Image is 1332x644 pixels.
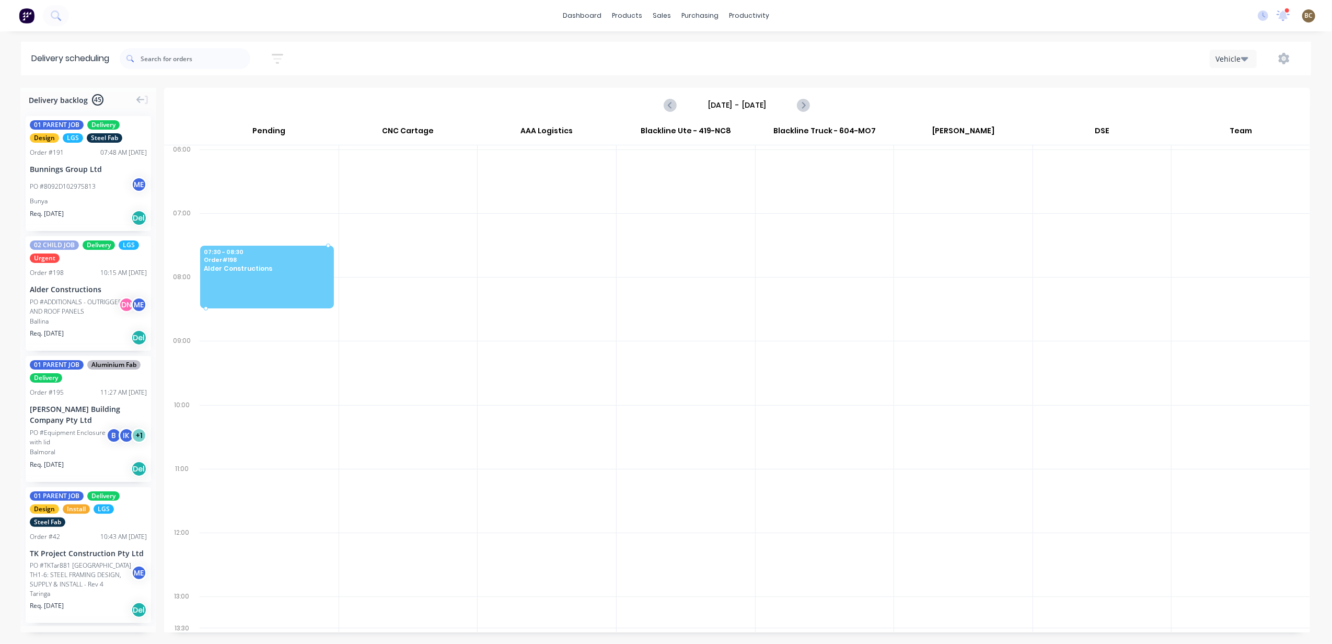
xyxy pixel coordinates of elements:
div: Vehicle [1215,53,1246,64]
a: dashboard [558,8,607,24]
input: Search for orders [141,48,250,69]
div: I K [119,428,134,443]
span: Req. [DATE] [30,460,64,469]
img: Factory [19,8,34,24]
div: products [607,8,647,24]
div: M E [131,565,147,581]
div: productivity [724,8,774,24]
span: Delivery backlog [29,95,88,106]
div: Order # 195 [30,388,64,397]
div: Alder Constructions [30,284,147,295]
span: Steel Fab [30,517,65,527]
span: Design [30,504,59,514]
div: 10:43 AM [DATE] [100,532,147,542]
span: Urgent [30,254,60,263]
span: Install [63,504,90,514]
span: 02 CHILD JOB [30,240,79,250]
div: 11:27 AM [DATE] [100,388,147,397]
span: 01 PARENT JOB [30,491,84,501]
div: [PERSON_NAME] Building Company Pty Ltd [30,404,147,425]
div: 07:48 AM [DATE] [100,148,147,157]
span: Delivery [87,491,120,501]
div: Bunnings Group Ltd [30,164,147,175]
span: Delivery [87,120,120,130]
span: Steel Fab [87,133,122,143]
div: purchasing [676,8,724,24]
span: 01 PARENT JOB [30,120,84,130]
div: D N [119,297,134,313]
div: M E [131,177,147,192]
div: Del [131,602,147,618]
div: + 1 [131,428,147,443]
div: Bunya [30,197,147,206]
div: Del [131,330,147,346]
button: Vehicle [1210,50,1257,68]
span: Req. [DATE] [30,601,64,611]
div: PO #ADDITIONALS - OUTRIGGER AND ROOF PANELS [30,297,122,316]
div: Taringa [30,589,147,599]
div: Balmoral [30,447,147,457]
div: Del [131,461,147,477]
div: PO #Equipment Enclosure with lid [30,428,109,447]
span: Delivery [30,373,62,383]
span: Delivery [83,240,115,250]
span: Req. [DATE] [30,329,64,338]
span: LGS [119,240,139,250]
div: Delivery scheduling [21,42,120,75]
span: 45 [92,94,103,106]
span: Req. [DATE] [30,209,64,218]
div: M E [131,297,147,313]
div: Order # 42 [30,532,60,542]
div: Order # 198 [30,268,64,278]
div: TK Project Construction Pty Ltd [30,548,147,559]
div: Del [131,210,147,226]
div: B [106,428,122,443]
span: BC [1305,11,1313,20]
span: Aluminium Fab [87,360,141,370]
span: 01 PARENT JOB [30,360,84,370]
div: PO #8092D102975813 [30,182,96,191]
div: Order # 191 [30,148,64,157]
span: Design [30,133,59,143]
span: LGS [63,133,83,143]
div: sales [647,8,676,24]
div: Ballina [30,317,147,326]
div: 10:15 AM [DATE] [100,268,147,278]
div: PO #TKTar881 [GEOGRAPHIC_DATA] TH1-6: STEEL FRAMING DESIGN, SUPPLY & INSTALL - Rev 4 [30,561,134,589]
span: LGS [94,504,114,514]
